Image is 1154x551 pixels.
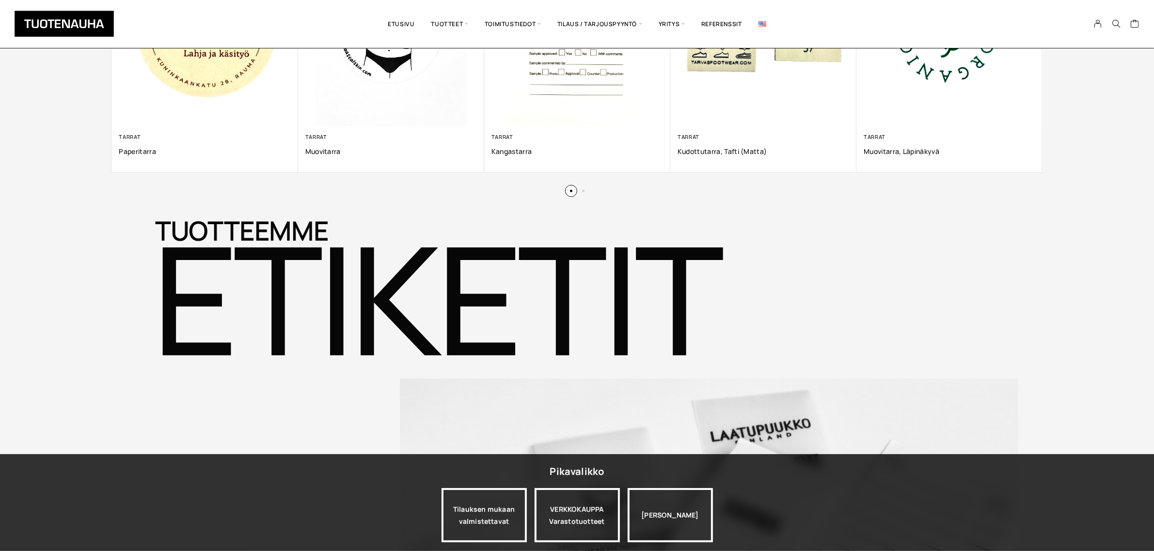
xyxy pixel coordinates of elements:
span: Toimitustiedot [476,7,549,41]
a: My Account [1089,19,1107,28]
a: Tarrat [678,133,699,140]
div: Pikavalikko [550,463,604,480]
a: Kangastarra [491,147,663,156]
a: Referenssit [693,7,750,41]
h2: Etiketit [152,242,999,354]
div: VERKKOKAUPPA Varastotuotteet [535,488,620,542]
button: Search [1107,19,1125,28]
a: Tarrat [864,133,885,140]
a: VERKKOKAUPPAVarastotuotteet [535,488,620,542]
span: Tuotteet [423,7,476,41]
a: Paperitarra [119,147,290,156]
a: Tarrat [491,133,513,140]
a: Tarrat [305,133,327,140]
a: Kudottutarra, tafti (matta) [678,147,849,156]
img: Tuotenauha Oy [15,11,114,37]
a: Muovitarra, läpinäkyvä [864,147,1035,156]
a: Tarrat [119,133,141,140]
span: Yritys [650,7,693,41]
span: Tilaus / Tarjouspyyntö [549,7,650,41]
a: Muovitarra [305,147,477,156]
a: Etusivu [379,7,423,41]
div: [PERSON_NAME] [628,488,713,542]
a: Tilauksen mukaan valmistettavat [442,488,527,542]
a: Cart [1130,19,1139,31]
img: English [759,21,766,27]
